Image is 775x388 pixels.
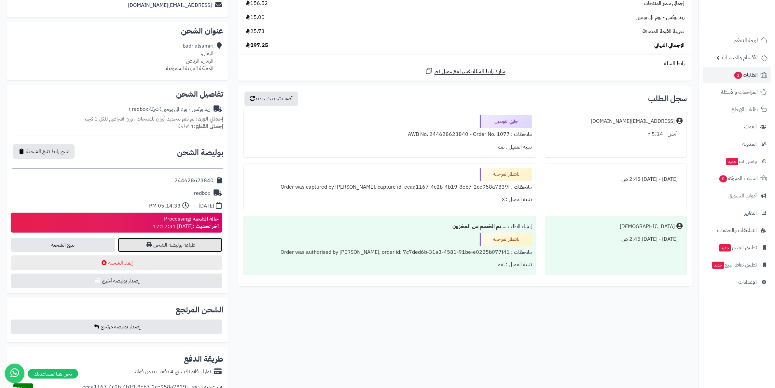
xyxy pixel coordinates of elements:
[703,67,771,83] a: الطلبات1
[742,139,757,149] span: المدونة
[744,122,757,131] span: العملاء
[734,72,742,79] span: 1
[719,174,758,183] span: السلات المتروكة
[703,205,771,221] a: التقارير
[719,175,727,182] span: 0
[734,70,758,79] span: الطلبات
[549,173,683,186] div: [DATE] - [DATE] 2:45 ص
[12,90,223,98] h2: تفاصيل الشحن
[11,255,222,270] button: إلغاء الشحنة
[11,320,222,334] button: إصدار بوليصة مرتجع
[193,223,219,230] strong: آخر تحديث :
[712,260,757,269] span: تطبيق نقاط البيع
[480,168,532,181] div: بانتظار المراجعة
[703,33,771,48] a: لوحة التحكم
[26,148,69,155] span: نسخ رابط تتبع الشحنة
[153,215,219,230] div: Processing [DATE] 17:17:31
[133,368,211,376] div: تمارا - فاتورتك حتى 4 دفعات بدون فوائد
[246,42,268,49] span: 197.25
[196,115,223,123] strong: إجمالي الوزن:
[636,14,685,21] span: ريد بوكس - يوم الى يومين
[620,223,675,230] div: [DEMOGRAPHIC_DATA]
[703,171,771,186] a: السلات المتروكة0
[246,28,265,35] span: 25.73
[591,118,675,125] div: [EMAIL_ADDRESS][DOMAIN_NAME]
[734,36,758,45] span: لوحة التحكم
[175,306,223,314] h2: الشحن المرتجع
[248,220,532,233] div: إنشاء الطلب ....
[248,128,532,141] div: ملاحظات : AWB No. 244628623840 - Order No. 1077
[549,233,683,246] div: [DATE] - [DATE] 2:45 ص
[703,223,771,238] a: التطبيقات والخدمات
[726,158,738,165] span: جديد
[712,262,724,269] span: جديد
[246,14,265,21] span: 15.00
[190,215,219,223] strong: حالة الشحنة :
[184,355,223,363] h2: طريقة الدفع
[703,274,771,290] a: الإعدادات
[480,233,532,246] div: بانتظار المراجعة
[128,1,212,9] a: [EMAIL_ADDRESS][DOMAIN_NAME]
[703,153,771,169] a: وآتس آبجديد
[722,53,758,62] span: الأقسام والمنتجات
[85,115,195,123] span: لم تقم بتحديد أوزان للمنتجات ، وزن افتراضي للكل 1 كجم
[244,92,298,106] button: أضف تحديث جديد
[549,128,683,140] div: أمس - 5:14 م
[199,202,214,210] div: [DATE]
[241,60,689,67] div: رابط السلة
[174,177,214,184] div: 244628623840
[13,144,75,159] button: نسخ رابط تتبع الشحنة
[654,42,685,49] span: الإجمالي النهائي
[194,190,210,197] div: redbox
[703,84,771,100] a: المراجعات والأسئلة
[248,193,532,206] div: تنبيه العميل : لا
[726,157,757,166] span: وآتس آب
[248,141,532,153] div: تنبيه العميل : نعم
[177,149,223,156] h2: بوليصة الشحن
[12,27,223,35] h2: عنوان الشحن
[744,208,757,218] span: التقارير
[731,18,769,31] img: logo-2.png
[731,105,758,114] span: طلبات الإرجاع
[118,238,222,252] a: طباعة بوليصة الشحن
[703,136,771,152] a: المدونة
[435,68,505,75] span: شارك رابط السلة نفسها مع عميل آخر
[452,223,501,230] b: تم الخصم من المخزون
[648,95,687,103] h3: سجل الطلب
[643,28,685,35] span: ضريبة القيمة المضافة
[178,122,223,130] small: 1 قطعة
[149,202,181,210] div: 05:14:33 PM
[703,257,771,273] a: تطبيق نقاط البيعجديد
[718,243,757,252] span: تطبيق المتجر
[703,119,771,135] a: العملاء
[248,246,532,259] div: ملاحظات : Order was authorised by [PERSON_NAME], order id: 7c7ded6b-31a3-4581-91be-e0225b077f41
[480,115,532,128] div: جاري التوصيل
[248,258,532,271] div: تنبيه العميل : نعم
[738,278,757,287] span: الإعدادات
[11,238,115,252] a: تتبع الشحنة
[719,244,731,251] span: جديد
[728,191,757,200] span: أدوات التسويق
[11,274,222,288] button: إصدار بوليصة أخرى
[425,67,505,75] a: شارك رابط السلة نفسها مع عميل آخر
[129,106,210,113] div: ريد بوكس - يوم الى يومين
[194,122,223,130] strong: إجمالي القطع:
[703,188,771,204] a: أدوات التسويق
[703,102,771,117] a: طلبات الإرجاع
[166,42,214,72] div: badr alsamiri الرمال، الرمال، الرياض المملكة العربية السعودية
[717,226,757,235] span: التطبيقات والخدمات
[703,240,771,255] a: تطبيق المتجرجديد
[248,181,532,194] div: ملاحظات : Order was captured by [PERSON_NAME], capture id: ecaa1167-4c2b-4b19-8eb7-2ce958a7839f
[129,105,161,113] span: ( شركة redbox )
[721,88,758,97] span: المراجعات والأسئلة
